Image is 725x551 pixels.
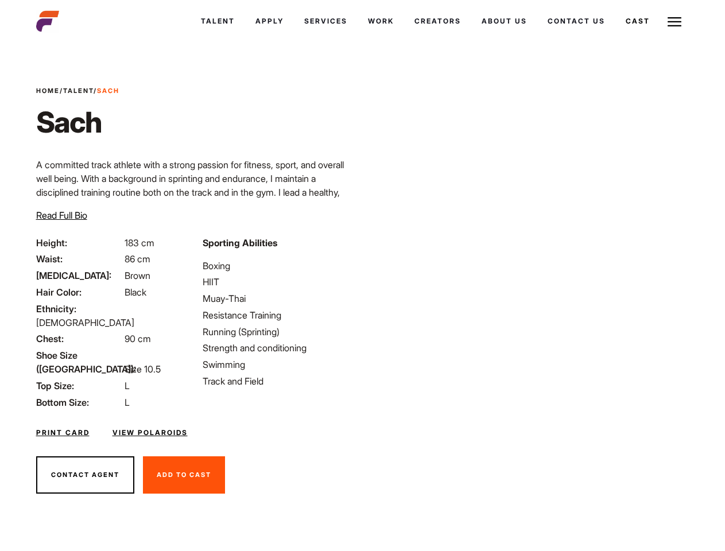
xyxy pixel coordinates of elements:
img: Burger icon [668,15,681,29]
li: Boxing [203,259,355,273]
li: Resistance Training [203,308,355,322]
span: Brown [125,270,150,281]
a: Home [36,87,60,95]
span: L [125,397,130,408]
span: 90 cm [125,333,151,344]
li: Swimming [203,358,355,371]
span: Shoe Size ([GEOGRAPHIC_DATA]): [36,348,122,376]
span: Height: [36,236,122,250]
li: Track and Field [203,374,355,388]
strong: Sporting Abilities [203,237,277,249]
button: Contact Agent [36,456,134,494]
span: Top Size: [36,379,122,393]
span: Bottom Size: [36,395,122,409]
li: Strength and conditioning [203,341,355,355]
span: [DEMOGRAPHIC_DATA] [36,317,134,328]
img: cropped-aefm-brand-fav-22-square.png [36,10,59,33]
span: Chest: [36,332,122,346]
a: Contact Us [537,6,615,37]
a: Talent [63,87,94,95]
a: Creators [404,6,471,37]
a: Services [294,6,358,37]
span: 86 cm [125,253,150,265]
h1: Sach [36,105,119,139]
span: / / [36,86,119,96]
a: Talent [191,6,245,37]
strong: Sach [97,87,119,95]
a: Work [358,6,404,37]
span: Hair Color: [36,285,122,299]
span: [MEDICAL_DATA]: [36,269,122,282]
span: L [125,380,130,391]
a: Apply [245,6,294,37]
a: Cast [615,6,660,37]
span: Read Full Bio [36,209,87,221]
span: Add To Cast [157,471,211,479]
li: Muay-Thai [203,292,355,305]
li: Running (Sprinting) [203,325,355,339]
span: Size 10.5 [125,363,161,375]
a: View Polaroids [113,428,188,438]
button: Add To Cast [143,456,225,494]
a: About Us [471,6,537,37]
li: HIIT [203,275,355,289]
a: Print Card [36,428,90,438]
span: Ethnicity: [36,302,122,316]
span: Waist: [36,252,122,266]
span: Black [125,286,146,298]
p: A committed track athlete with a strong passion for fitness, sport, and overall well being. With ... [36,158,356,227]
button: Read Full Bio [36,208,87,222]
span: 183 cm [125,237,154,249]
